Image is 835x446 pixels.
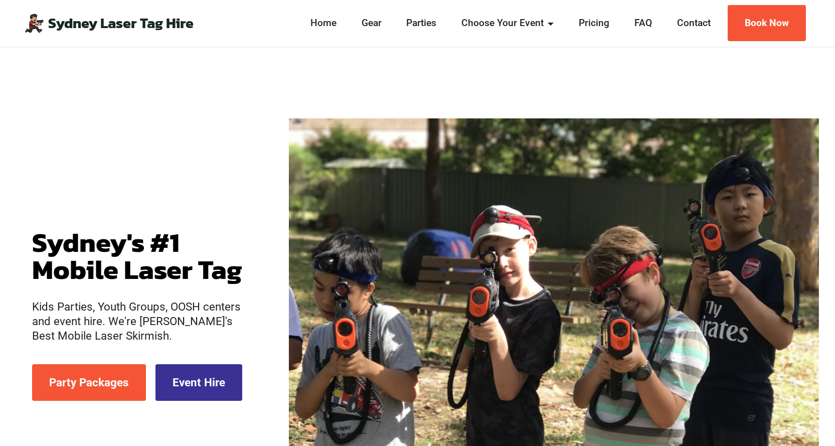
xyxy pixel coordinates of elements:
a: Sydney Laser Tag Hire [48,16,194,31]
a: Party Packages [32,364,146,401]
a: Contact [674,16,714,31]
a: Choose Your Event [459,16,557,31]
img: Mobile Laser Tag Parties Sydney [24,13,44,33]
p: Kids Parties, Youth Groups, OOSH centers and event hire. We're [PERSON_NAME]'s Best Mobile Laser ... [32,300,257,343]
a: Pricing [576,16,612,31]
a: Event Hire [155,364,242,401]
a: Gear [359,16,385,31]
a: Home [307,16,340,31]
strong: Sydney's #1 Mobile Laser Tag [32,222,242,289]
a: Parties [404,16,440,31]
a: FAQ [631,16,655,31]
a: Book Now [728,5,806,42]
